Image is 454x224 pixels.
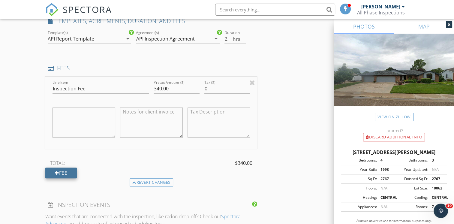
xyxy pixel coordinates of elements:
[343,176,377,182] div: Sq Ft:
[394,195,428,200] div: Cooling:
[394,204,428,210] div: Rooms:
[343,158,377,163] div: Bedrooms:
[334,128,454,133] div: Incorrect?
[375,113,413,121] a: View on Zillow
[380,186,387,191] span: N/A
[428,195,445,200] div: CENTRAL
[363,133,425,141] div: Discard Additional info
[136,36,194,41] div: API Inspection Agreement
[45,8,112,21] a: SPECTORA
[394,158,428,163] div: Bathrooms:
[343,186,377,191] div: Floors:
[377,176,394,182] div: 2767
[446,204,453,208] span: 10
[431,167,438,172] span: N/A
[361,4,400,10] div: [PERSON_NAME]
[233,37,240,41] span: hrs
[48,64,255,72] h4: FEES
[394,19,454,34] a: MAP
[434,204,448,218] iframe: Intercom live chat
[224,34,246,44] input: 0.0
[343,167,377,172] div: Year Built:
[377,158,394,163] div: 4
[394,176,428,182] div: Finished Sq Ft:
[428,158,445,163] div: 3
[48,17,255,25] h4: TEMPLATES, AGREEMENTS, DURATION, AND FEES
[48,36,94,41] div: API Report Template
[215,4,335,16] input: Search everything...
[394,167,428,172] div: Year Updated:
[212,35,220,42] i: arrow_drop_down
[124,35,131,42] i: arrow_drop_down
[343,204,377,210] div: Appliances:
[428,204,445,210] div: 7
[380,204,387,209] span: N/A
[394,186,428,191] div: Lot Size:
[428,186,445,191] div: 10062
[235,159,252,167] span: $340.00
[341,149,447,156] div: [STREET_ADDRESS][PERSON_NAME]
[428,176,445,182] div: 2767
[341,219,447,223] p: All data is unverified and for informational purposes only.
[377,167,394,172] div: 1993
[334,19,394,34] a: PHOTOS
[63,3,112,16] span: SPECTORA
[130,178,173,187] div: Revert changes
[50,159,65,167] span: TOTAL:
[48,201,255,209] h4: INSPECTION EVENTS
[357,10,405,16] div: All Phase Inspections
[45,3,59,16] img: The Best Home Inspection Software - Spectora
[343,195,377,200] div: Heating:
[45,168,77,178] div: Fee
[334,34,454,120] img: streetview
[377,195,394,200] div: CENTRAL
